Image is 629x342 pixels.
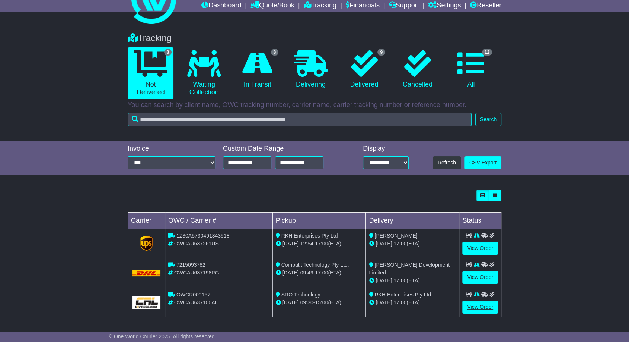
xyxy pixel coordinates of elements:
span: [DATE] [282,241,299,247]
span: 3 [164,49,172,56]
div: Custom Date Range [223,145,342,153]
img: GetCarrierServiceLogo [132,296,160,309]
a: 9 Delivered [341,47,387,91]
a: View Order [462,242,498,255]
a: 12 All [448,47,494,91]
a: View Order [462,301,498,314]
div: Display [363,145,409,153]
span: [PERSON_NAME] Development Limited [369,262,449,276]
div: - (ETA) [276,240,363,248]
span: OWCAU637198PG [174,270,219,276]
div: (ETA) [369,277,456,285]
span: Computit Technology Pty Ltd. [281,262,349,268]
span: 17:00 [393,277,406,283]
button: Search [475,113,501,126]
a: 3 Not Delivered [128,47,173,99]
div: - (ETA) [276,269,363,277]
span: 7215093782 [176,262,205,268]
a: 3 In Transit [234,47,280,91]
div: Tracking [124,33,505,44]
span: 1Z30A5730491343518 [176,233,229,239]
span: 17:00 [315,270,328,276]
span: 3 [271,49,279,56]
span: 09:49 [300,270,313,276]
span: 17:00 [393,299,406,305]
div: (ETA) [369,240,456,248]
td: Status [459,213,501,229]
span: 12:54 [300,241,313,247]
img: DHL.png [132,270,160,276]
a: Delivering [288,47,333,91]
span: 17:00 [393,241,406,247]
span: [DATE] [376,277,392,283]
a: Waiting Collection [181,47,227,99]
span: OWCAU637100AU [174,299,219,305]
button: Refresh [433,156,461,169]
span: 17:00 [315,241,328,247]
span: 9 [377,49,385,56]
a: View Order [462,271,498,284]
span: [DATE] [282,270,299,276]
div: (ETA) [369,299,456,307]
td: Delivery [366,213,459,229]
span: OWCAU637261US [174,241,219,247]
div: Invoice [128,145,215,153]
span: © One World Courier 2025. All rights reserved. [109,333,216,339]
span: RKH Enterprises Pty Ltd [374,292,431,298]
span: 12 [482,49,492,56]
td: Pickup [272,213,366,229]
span: 09:30 [300,299,313,305]
a: CSV Export [464,156,501,169]
span: OWCR000157 [176,292,210,298]
span: SRO Technology [281,292,320,298]
span: RKH Enterprises Pty Ltd [281,233,338,239]
span: [DATE] [376,241,392,247]
img: GetCarrierServiceLogo [140,236,153,251]
span: [DATE] [282,299,299,305]
p: You can search by client name, OWC tracking number, carrier name, carrier tracking number or refe... [128,101,501,109]
span: 15:00 [315,299,328,305]
a: Cancelled [395,47,440,91]
td: OWC / Carrier # [165,213,273,229]
span: [DATE] [376,299,392,305]
span: [PERSON_NAME] [374,233,417,239]
td: Carrier [128,213,165,229]
div: - (ETA) [276,299,363,307]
